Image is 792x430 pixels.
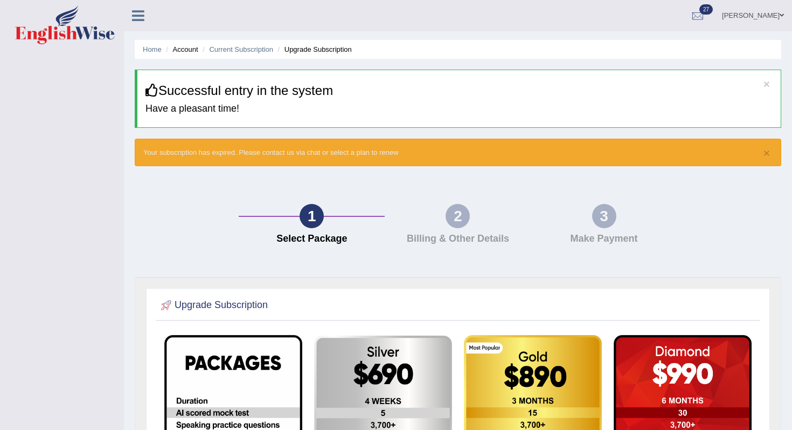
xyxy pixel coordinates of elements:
[143,45,162,53] a: Home
[537,234,672,244] h4: Make Payment
[158,297,268,313] h2: Upgrade Subscription
[275,44,352,54] li: Upgrade Subscription
[446,204,470,228] div: 2
[244,234,379,244] h4: Select Package
[135,139,781,166] div: Your subscription has expired. Please contact us via chat or select a plan to renew
[300,204,324,228] div: 1
[145,104,773,114] h4: Have a pleasant time!
[163,44,198,54] li: Account
[145,84,773,98] h3: Successful entry in the system
[763,78,770,90] button: ×
[390,234,525,244] h4: Billing & Other Details
[699,4,713,15] span: 27
[592,204,616,228] div: 3
[763,147,770,159] button: ×
[209,45,273,53] a: Current Subscription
